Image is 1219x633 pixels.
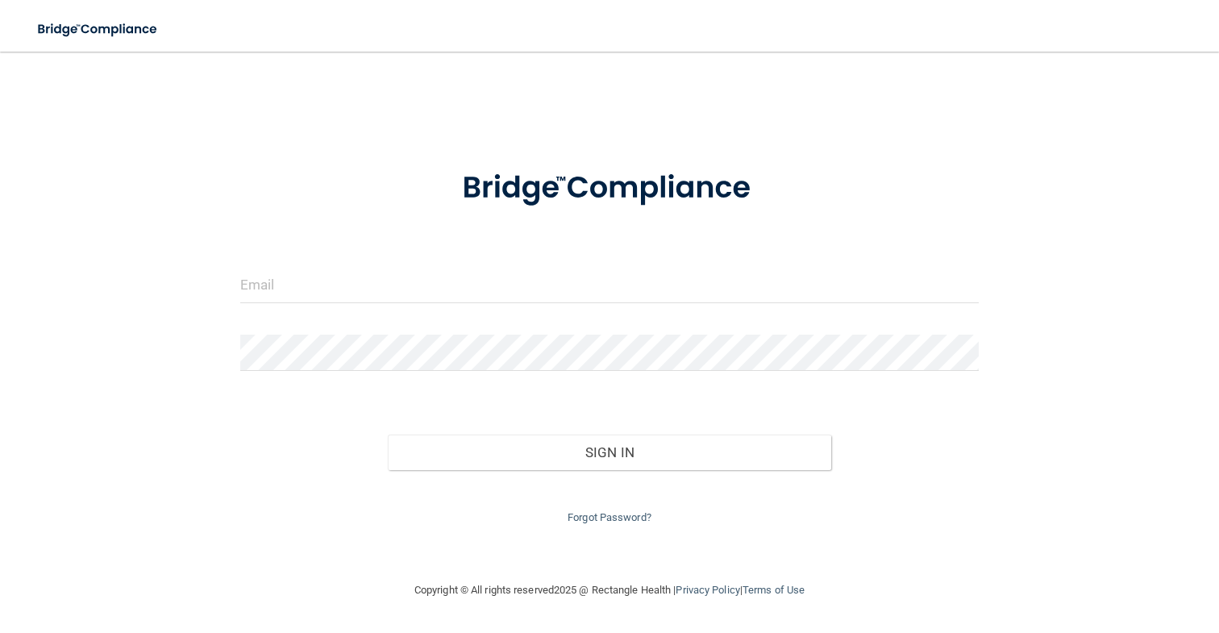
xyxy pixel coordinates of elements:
[388,435,831,470] button: Sign In
[431,148,788,228] img: bridge_compliance_login_screen.278c3ca4.svg
[743,584,805,596] a: Terms of Use
[676,584,739,596] a: Privacy Policy
[240,267,980,303] input: Email
[568,511,651,523] a: Forgot Password?
[24,13,173,46] img: bridge_compliance_login_screen.278c3ca4.svg
[315,564,904,616] div: Copyright © All rights reserved 2025 @ Rectangle Health | |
